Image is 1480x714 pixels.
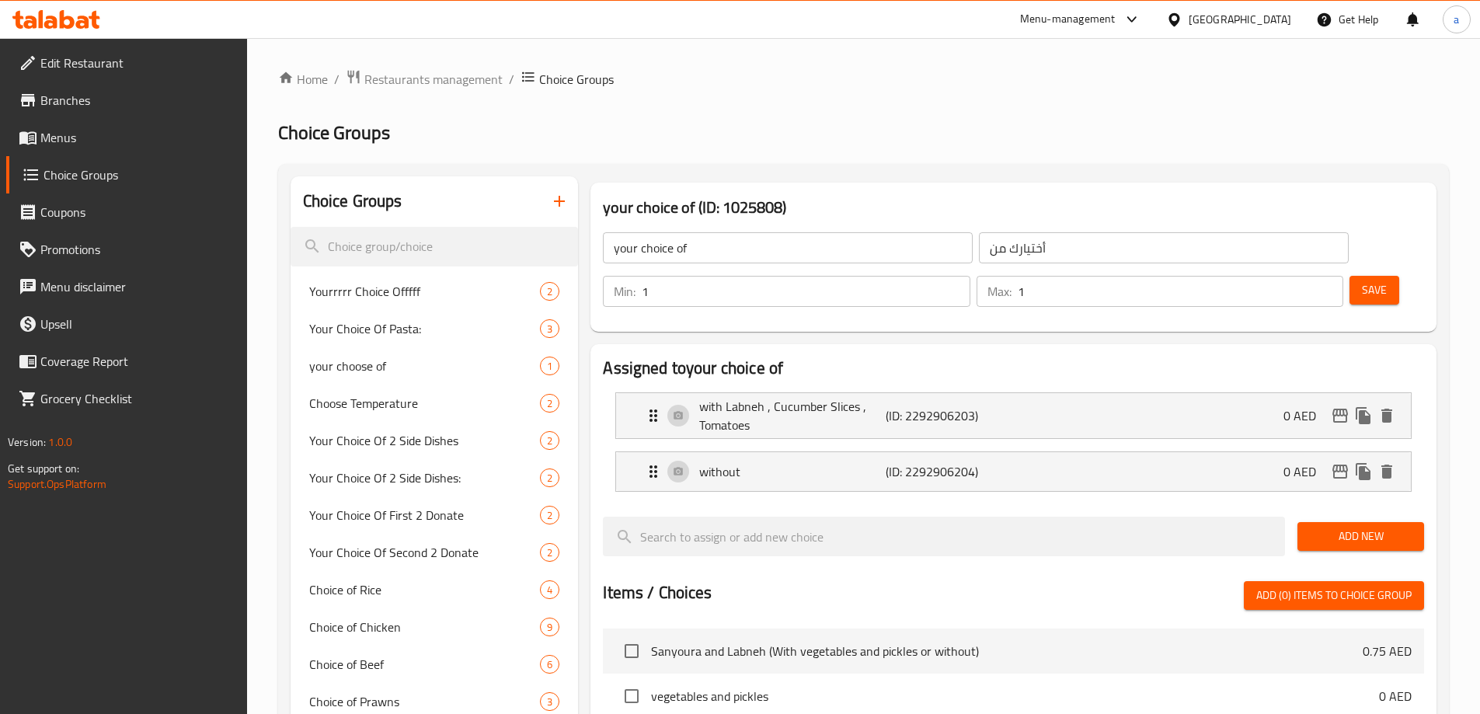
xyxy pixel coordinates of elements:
div: Choices [540,506,559,524]
span: Choose Temperature [309,394,541,413]
span: Save [1362,280,1387,300]
div: Choose Temperature2 [291,385,579,422]
div: Choices [540,431,559,450]
div: Expand [616,452,1411,491]
div: Yourrrrr Choice Offfff2 [291,273,579,310]
span: Your Choice Of First 2 Donate [309,506,541,524]
span: your choose of [309,357,541,375]
nav: breadcrumb [278,69,1449,89]
span: Your Choice Of 2 Side Dishes [309,431,541,450]
span: 9 [541,620,559,635]
div: Choices [540,468,559,487]
a: Support.OpsPlatform [8,474,106,494]
a: Promotions [6,231,247,268]
span: 1.0.0 [48,432,72,452]
div: Choices [540,618,559,636]
span: vegetables and pickles [651,687,1379,705]
span: Choice of Prawns [309,692,541,711]
button: duplicate [1352,460,1375,483]
span: Add (0) items to choice group [1256,586,1412,605]
li: / [509,70,514,89]
button: duplicate [1352,404,1375,427]
span: Edit Restaurant [40,54,235,72]
p: Min: [614,282,636,301]
p: (ID: 2292906203) [886,406,1010,425]
a: Home [278,70,328,89]
span: 2 [541,434,559,448]
a: Menu disclaimer [6,268,247,305]
button: edit [1329,404,1352,427]
h2: Assigned to your choice of [603,357,1424,380]
div: Your Choice Of 2 Side Dishes2 [291,422,579,459]
div: Choices [540,580,559,599]
li: Expand [603,445,1424,498]
div: Choice of Beef6 [291,646,579,683]
div: Expand [616,393,1411,438]
span: Menu disclaimer [40,277,235,296]
span: Coupons [40,203,235,221]
input: search [603,517,1285,556]
div: [GEOGRAPHIC_DATA] [1189,11,1291,28]
span: Branches [40,91,235,110]
button: delete [1375,404,1398,427]
p: 0 AED [1379,687,1412,705]
p: 0 AED [1283,406,1329,425]
button: Add (0) items to choice group [1244,581,1424,610]
p: 0.75 AED [1363,642,1412,660]
span: 4 [541,583,559,597]
a: Upsell [6,305,247,343]
a: Choice Groups [6,156,247,193]
div: Your Choice Of First 2 Donate2 [291,496,579,534]
span: Yourrrrr Choice Offfff [309,282,541,301]
span: Choice Groups [278,115,390,150]
span: Your Choice Of 2 Side Dishes: [309,468,541,487]
a: Grocery Checklist [6,380,247,417]
span: a [1454,11,1459,28]
a: Menus [6,119,247,156]
div: Choices [540,692,559,711]
div: Your Choice Of Second 2 Donate2 [291,534,579,571]
span: Your Choice Of Second 2 Donate [309,543,541,562]
span: Restaurants management [364,70,503,89]
a: Branches [6,82,247,119]
p: Max: [987,282,1012,301]
a: Edit Restaurant [6,44,247,82]
h3: your choice of (ID: 1025808) [603,195,1424,220]
span: 2 [541,508,559,523]
a: Coupons [6,193,247,231]
div: Your Choice Of 2 Side Dishes:2 [291,459,579,496]
span: Choice of Beef [309,655,541,674]
li: Expand [603,386,1424,445]
span: Choice Groups [44,165,235,184]
div: Choices [540,543,559,562]
a: Coverage Report [6,343,247,380]
span: Choice Groups [539,70,614,89]
li: / [334,70,340,89]
button: Add New [1297,522,1424,551]
span: Choice of Chicken [309,618,541,636]
div: Your Choice Of Pasta:3 [291,310,579,347]
span: 3 [541,322,559,336]
span: Sanyoura and Labneh (With vegetables and pickles or without) [651,642,1363,660]
span: Select choice [615,635,648,667]
span: 6 [541,657,559,672]
div: Menu-management [1020,10,1116,29]
span: 2 [541,284,559,299]
div: Choices [540,655,559,674]
button: delete [1375,460,1398,483]
div: your choose of1 [291,347,579,385]
span: 3 [541,695,559,709]
div: Choice of Chicken9 [291,608,579,646]
span: Add New [1310,527,1412,546]
button: edit [1329,460,1352,483]
span: Upsell [40,315,235,333]
div: Choice of Rice4 [291,571,579,608]
span: Select choice [615,680,648,712]
span: 2 [541,396,559,411]
span: 2 [541,545,559,560]
p: 0 AED [1283,462,1329,481]
span: Get support on: [8,458,79,479]
span: Grocery Checklist [40,389,235,408]
span: 2 [541,471,559,486]
span: Coverage Report [40,352,235,371]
